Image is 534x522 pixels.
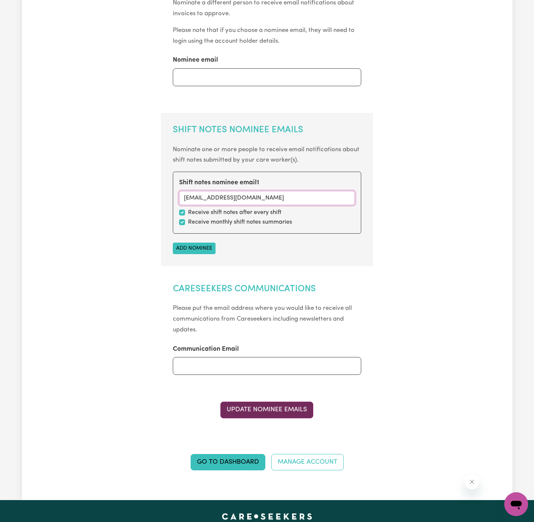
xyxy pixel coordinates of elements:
label: Nominee email [173,55,218,65]
a: Careseekers home page [222,513,312,519]
h2: Shift Notes Nominee Emails [173,125,361,136]
label: Receive shift notes after every shift [188,208,281,217]
button: Add nominee [173,243,216,254]
iframe: Close message [465,474,479,489]
span: Need any help? [4,5,45,11]
label: Shift notes nominee email 1 [179,178,259,188]
button: Update Nominee Emails [220,402,313,418]
a: Manage Account [271,454,344,470]
label: Receive monthly shift notes summaries [188,218,292,227]
iframe: Button to launch messaging window [504,492,528,516]
small: Please put the email address where you would like to receive all communications from Careseekers ... [173,305,352,333]
small: Please note that if you choose a nominee email, they will need to login using the account holder ... [173,27,355,44]
label: Communication Email [173,344,239,354]
h2: Careseekers Communications [173,284,361,295]
small: Nominate one or more people to receive email notifications about shift notes submitted by your ca... [173,146,359,163]
a: Go to Dashboard [191,454,265,470]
